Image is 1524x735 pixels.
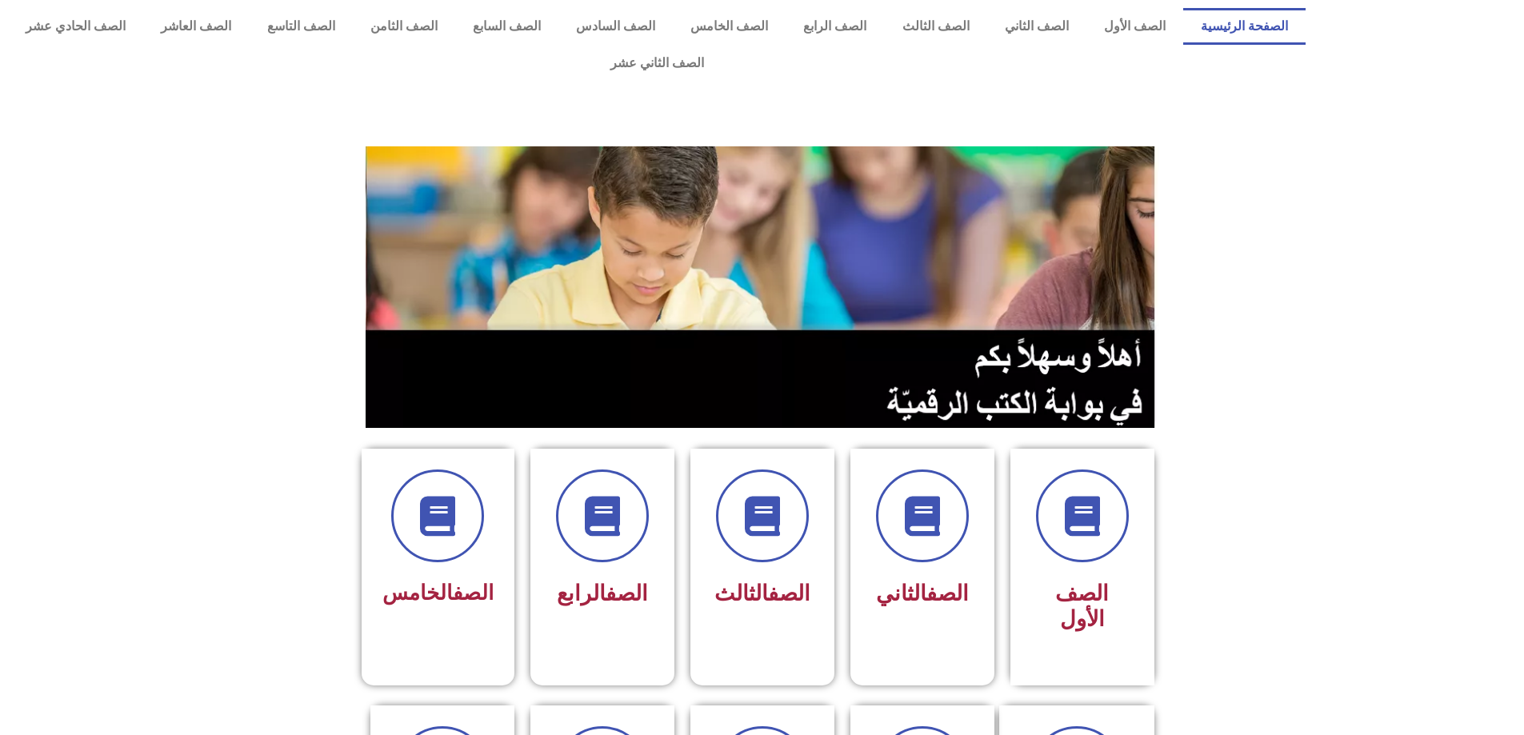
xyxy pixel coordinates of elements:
a: الصف الثالث [884,8,986,45]
a: الصف [768,581,810,606]
a: الصفحة الرئيسية [1183,8,1306,45]
span: الثاني [876,581,969,606]
span: الثالث [714,581,810,606]
span: الخامس [382,581,494,605]
a: الصف [606,581,648,606]
a: الصف الثاني عشر [8,45,1306,82]
a: الصف السابع [455,8,558,45]
a: الصف العاشر [143,8,249,45]
span: الصف الأول [1055,581,1109,632]
a: الصف الحادي عشر [8,8,143,45]
a: الصف الأول [1086,8,1183,45]
a: الصف السادس [558,8,673,45]
a: الصف الثامن [353,8,455,45]
span: الرابع [557,581,648,606]
a: الصف الخامس [673,8,786,45]
a: الصف الرابع [786,8,884,45]
a: الصف [926,581,969,606]
a: الصف التاسع [249,8,352,45]
a: الصف [453,581,494,605]
a: الصف الثاني [987,8,1086,45]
